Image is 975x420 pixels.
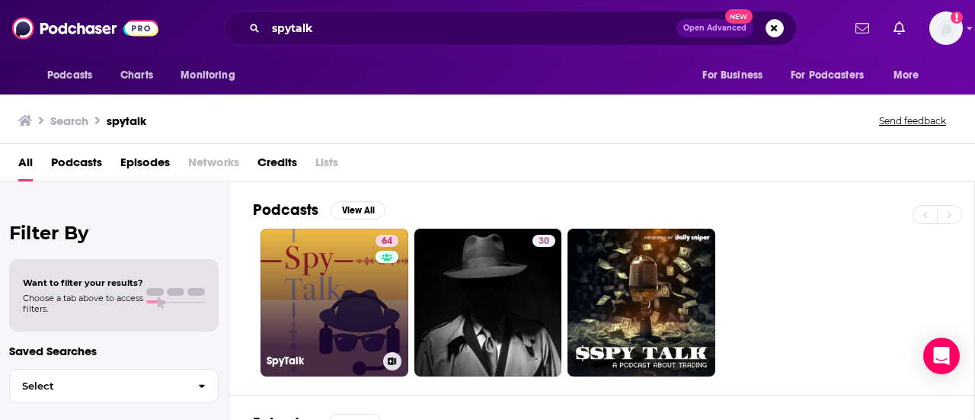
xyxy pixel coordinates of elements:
[849,15,875,41] a: Show notifications dropdown
[725,9,753,24] span: New
[781,61,886,90] button: open menu
[253,200,385,220] a: PodcastsView All
[676,19,753,37] button: Open AdvancedNew
[539,234,549,249] span: 30
[883,61,938,90] button: open menu
[331,201,385,220] button: View All
[51,150,102,181] a: Podcasts
[188,150,239,181] span: Networks
[37,61,112,90] button: open menu
[874,114,951,127] button: Send feedback
[683,24,746,32] span: Open Advanced
[107,114,146,128] h3: spytalk
[929,11,963,45] button: Show profile menu
[414,229,562,377] a: 30
[23,293,143,314] span: Choose a tab above to access filters.
[10,381,186,391] span: Select
[929,11,963,45] span: Logged in as AtriaBooks
[18,150,33,181] a: All
[181,65,235,86] span: Monitoring
[929,11,963,45] img: User Profile
[261,229,408,377] a: 64SpyTalk
[267,354,377,367] h3: SpyTalk
[315,150,338,181] span: Lists
[791,65,864,86] span: For Podcasters
[120,150,170,181] a: Episodes
[47,65,92,86] span: Podcasts
[376,235,398,247] a: 64
[532,235,555,247] a: 30
[257,150,297,181] a: Credits
[702,65,762,86] span: For Business
[12,14,158,43] img: Podchaser - Follow, Share and Rate Podcasts
[170,61,254,90] button: open menu
[382,234,392,249] span: 64
[50,114,88,128] h3: Search
[887,15,911,41] a: Show notifications dropdown
[9,344,219,358] p: Saved Searches
[266,16,676,40] input: Search podcasts, credits, & more...
[9,369,219,403] button: Select
[120,65,153,86] span: Charts
[23,277,143,288] span: Want to filter your results?
[923,338,960,374] div: Open Intercom Messenger
[110,61,162,90] a: Charts
[951,11,963,24] svg: Add a profile image
[224,11,797,46] div: Search podcasts, credits, & more...
[692,61,782,90] button: open menu
[253,200,318,220] h2: Podcasts
[9,222,219,244] h2: Filter By
[893,65,919,86] span: More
